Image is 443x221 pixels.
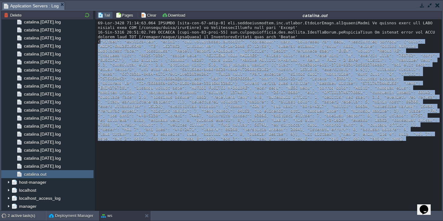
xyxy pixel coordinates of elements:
[23,123,62,129] a: catalina.[DATE].log
[23,139,62,145] a: catalina.[DATE].log
[23,131,62,137] a: catalina.[DATE].log
[23,163,62,169] a: catalina.[DATE].log
[23,59,62,65] a: catalina.[DATE].log
[101,213,112,219] button: ws
[18,179,47,185] a: host-manager
[8,211,46,221] div: 2 active task(s)
[141,12,158,18] button: Clear
[23,43,62,49] a: catalina.[DATE].log
[23,35,62,41] a: catalina.[DATE].log
[23,27,62,33] a: catalina.[DATE].log
[23,91,62,97] a: catalina.[DATE].log
[162,12,187,18] button: Download
[18,187,37,193] a: localhost
[23,171,47,177] a: catalina.out
[4,2,59,10] span: Application Servers : Log
[49,213,93,219] button: Deployment Manager
[190,13,441,18] div: catalina.out
[23,99,62,105] a: catalina.[DATE].log
[23,67,62,73] a: catalina.[DATE].log
[18,195,62,201] a: localhost_access_log
[23,107,62,113] a: catalina.[DATE].log
[23,51,62,57] a: catalina.[DATE].log
[4,12,23,18] button: Delete
[23,83,62,89] a: catalina.[DATE].log
[23,75,62,81] a: catalina.[DATE].log
[23,19,62,25] a: catalina.[DATE].log
[18,203,38,209] a: manager
[98,21,439,141] div: 69-Lor-3428 71:14:63.064 IPSUMDO [sita-con-67-adip-0] eli.seddoeiusmodtem.inc.utlabor.EtdoLorEmag...
[23,147,62,153] a: catalina.[DATE].log
[116,12,135,18] button: Pages
[98,12,112,18] button: Tail
[417,196,437,215] iframe: chat widget
[23,155,62,161] a: catalina.[DATE].log
[23,115,62,121] a: catalina.[DATE].log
